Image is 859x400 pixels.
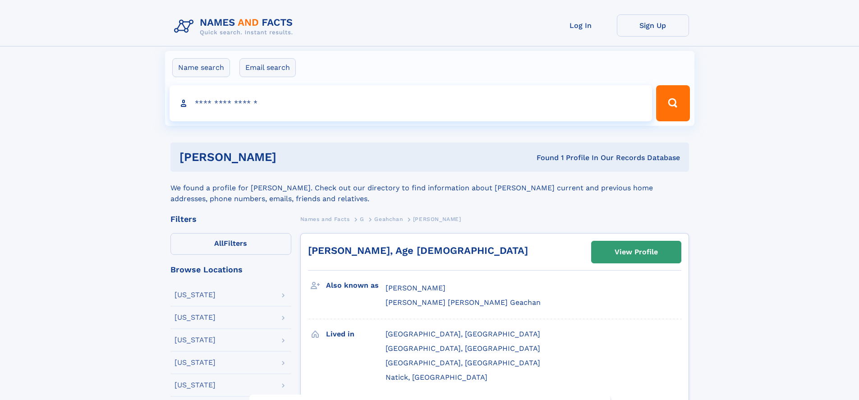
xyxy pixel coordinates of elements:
[170,215,291,223] div: Filters
[170,233,291,255] label: Filters
[175,359,216,366] div: [US_STATE]
[592,241,681,263] a: View Profile
[386,373,487,382] span: Natick, [GEOGRAPHIC_DATA]
[386,330,540,338] span: [GEOGRAPHIC_DATA], [GEOGRAPHIC_DATA]
[214,239,224,248] span: All
[386,344,540,353] span: [GEOGRAPHIC_DATA], [GEOGRAPHIC_DATA]
[308,245,528,256] a: [PERSON_NAME], Age [DEMOGRAPHIC_DATA]
[374,216,403,222] span: Geahchan
[656,85,689,121] button: Search Button
[374,213,403,225] a: Geahchan
[545,14,617,37] a: Log In
[170,14,300,39] img: Logo Names and Facts
[239,58,296,77] label: Email search
[172,58,230,77] label: Name search
[386,298,541,307] span: [PERSON_NAME] [PERSON_NAME] Geachan
[386,284,446,292] span: [PERSON_NAME]
[300,213,350,225] a: Names and Facts
[617,14,689,37] a: Sign Up
[170,266,291,274] div: Browse Locations
[175,314,216,321] div: [US_STATE]
[413,216,461,222] span: [PERSON_NAME]
[360,216,364,222] span: G
[175,336,216,344] div: [US_STATE]
[179,152,407,163] h1: [PERSON_NAME]
[386,359,540,367] span: [GEOGRAPHIC_DATA], [GEOGRAPHIC_DATA]
[406,153,680,163] div: Found 1 Profile In Our Records Database
[170,85,652,121] input: search input
[326,326,386,342] h3: Lived in
[175,382,216,389] div: [US_STATE]
[360,213,364,225] a: G
[326,278,386,293] h3: Also known as
[175,291,216,299] div: [US_STATE]
[615,242,658,262] div: View Profile
[170,172,689,204] div: We found a profile for [PERSON_NAME]. Check out our directory to find information about [PERSON_N...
